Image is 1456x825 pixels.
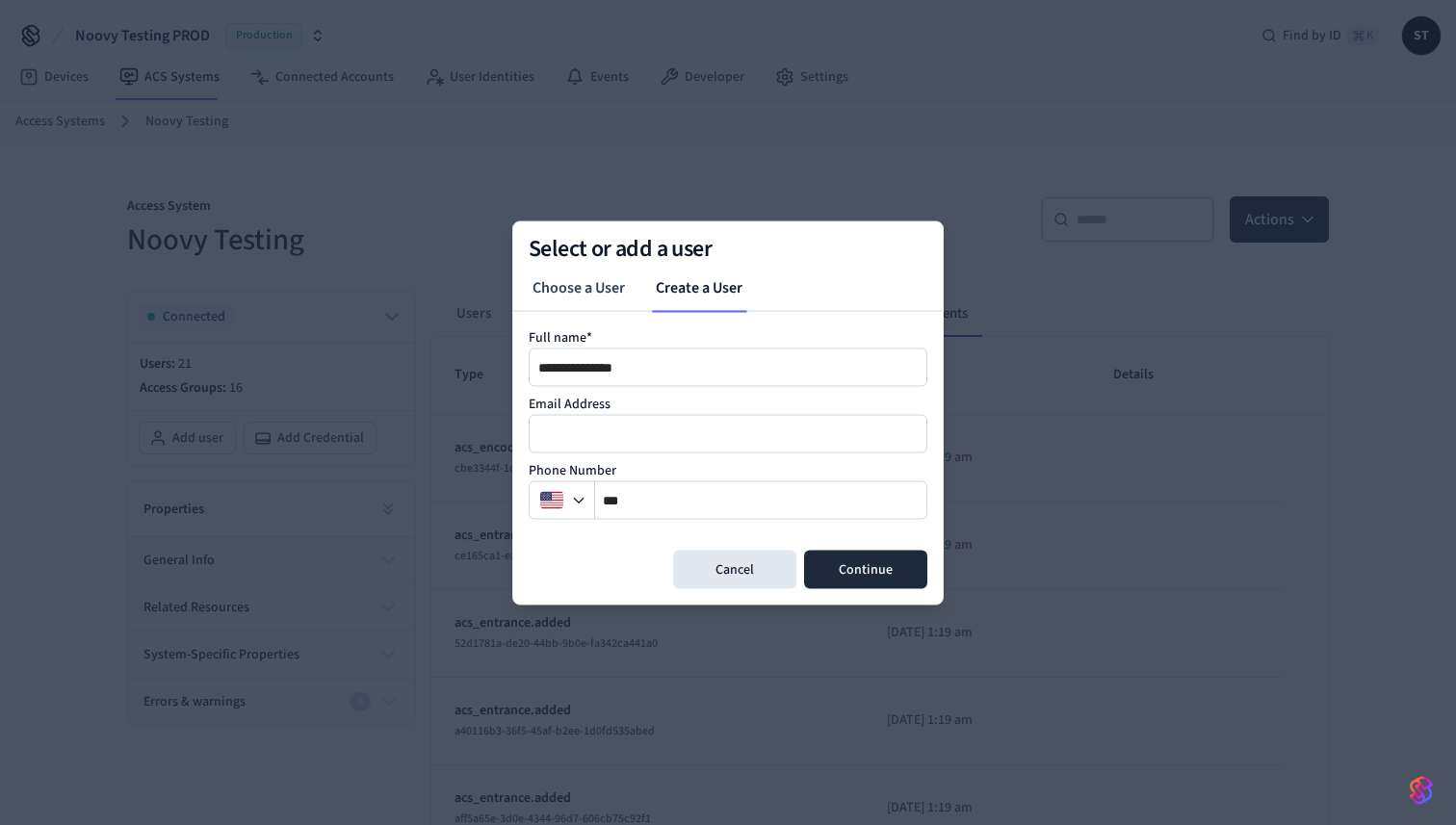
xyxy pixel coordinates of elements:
[1410,775,1433,806] img: SeamLogoGradient.69752ec5.svg
[529,460,616,479] label: Phone Number
[673,550,796,588] button: Cancel
[529,327,592,347] label: Full name*
[804,550,927,588] button: Continue
[529,394,611,413] label: Email Address
[640,268,758,306] a: Create a User
[529,237,927,260] h2: Select or add a user
[517,268,640,306] a: Choose a User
